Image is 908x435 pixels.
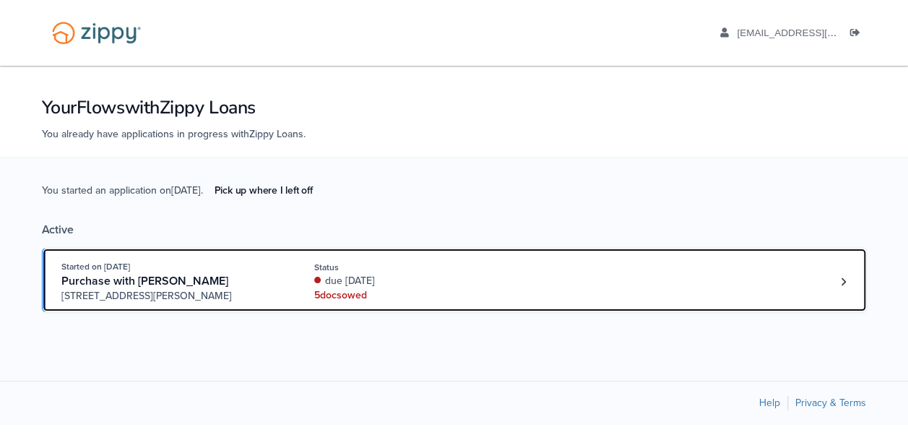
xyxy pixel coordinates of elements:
span: [STREET_ADDRESS][PERSON_NAME] [61,289,282,303]
a: Privacy & Terms [795,397,866,409]
h1: Your Flows with Zippy Loans [42,95,867,120]
span: jacquelinemichelle@myyahoo.com [737,27,902,38]
a: Log out [850,27,866,42]
div: due [DATE] [314,274,507,288]
span: Started on [DATE] [61,262,130,272]
div: Active [42,223,867,237]
img: Logo [43,14,150,51]
div: Status [314,261,507,274]
a: Loan number 4184939 [833,271,855,293]
span: You started an application on [DATE] . [42,183,324,223]
span: Purchase with [PERSON_NAME] [61,274,228,288]
div: 5 doc s owed [314,288,507,303]
a: edit profile [720,27,903,42]
a: Open loan 4184939 [42,248,867,312]
a: Pick up where I left off [203,178,324,202]
a: Help [759,397,780,409]
span: You already have applications in progress with Zippy Loans . [42,128,306,140]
